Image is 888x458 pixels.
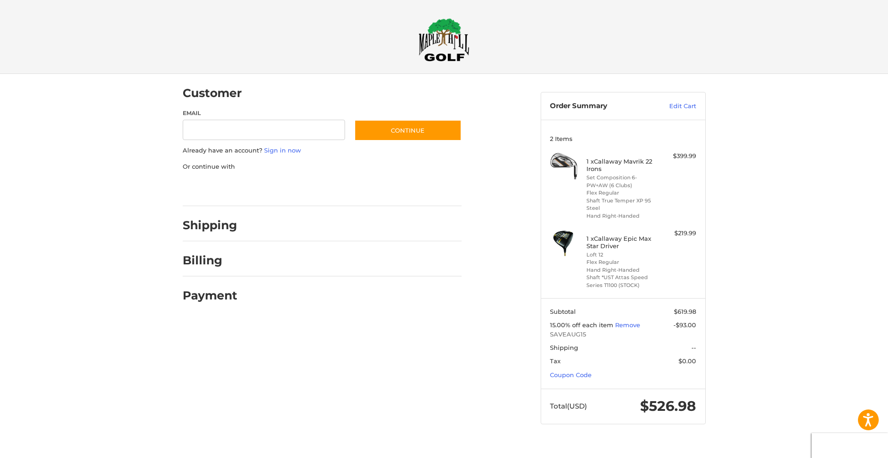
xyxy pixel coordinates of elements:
[640,397,696,415] span: $526.98
[586,235,657,250] h4: 1 x Callaway Epic Max Star Driver
[615,321,640,329] a: Remove
[183,253,237,268] h2: Billing
[586,174,657,189] li: Set Composition 6-PW+AW (6 Clubs)
[550,344,578,351] span: Shipping
[183,86,242,100] h2: Customer
[264,147,301,154] a: Sign in now
[586,266,657,274] li: Hand Right-Handed
[183,109,345,117] label: Email
[691,344,696,351] span: --
[183,162,462,171] p: Or continue with
[258,180,327,197] iframe: PayPal-paylater
[586,258,657,266] li: Flex Regular
[183,288,237,303] h2: Payment
[660,152,696,161] div: $399.99
[550,135,696,142] h3: 2 Items
[550,402,587,410] span: Total (USD)
[586,158,657,173] h4: 1 x Callaway Mavrik 22 Irons
[678,357,696,365] span: $0.00
[336,180,406,197] iframe: PayPal-venmo
[673,321,696,329] span: -$93.00
[586,189,657,197] li: Flex Regular
[550,308,576,315] span: Subtotal
[550,102,649,111] h3: Order Summary
[550,330,696,339] span: SAVEAUG15
[179,180,249,197] iframe: PayPal-paypal
[183,218,237,232] h2: Shipping
[586,251,657,259] li: Loft 12
[660,229,696,238] div: $219.99
[586,274,657,289] li: Shaft *UST Attas Speed Series T1100 (STOCK)
[550,371,592,379] a: Coupon Code
[550,357,561,365] span: Tax
[419,18,469,61] img: Maple Hill Golf
[674,308,696,315] span: $619.98
[586,197,657,212] li: Shaft True Temper XP 95 Steel
[550,321,615,329] span: 15.00% off each item
[812,433,888,458] iframe: Google Customer Reviews
[586,212,657,220] li: Hand Right-Handed
[649,102,696,111] a: Edit Cart
[183,146,462,155] p: Already have an account?
[354,120,462,141] button: Continue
